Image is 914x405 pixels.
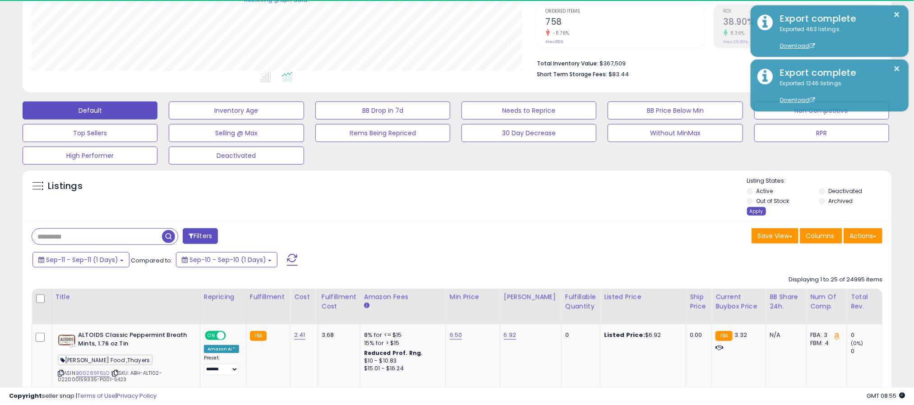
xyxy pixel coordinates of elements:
div: Total Rev. [851,292,884,311]
span: Sep-11 - Sep-11 (1 Days) [46,255,118,264]
a: Download [780,96,815,104]
b: Short Term Storage Fees: [537,70,608,78]
span: Columns [806,231,834,240]
div: 8% for <= $15 [364,331,439,339]
div: 0 [851,331,887,339]
button: × [894,63,901,74]
span: OFF [225,332,239,340]
div: Displaying 1 to 25 of 24995 items [789,276,882,284]
label: Active [757,187,773,195]
small: Prev: 859 [546,39,564,45]
button: Top Sellers [23,124,157,142]
div: Listed Price [604,292,682,302]
button: Save View [752,228,799,244]
a: 2.41 [294,331,305,340]
div: $6.92 [604,331,679,339]
div: Fulfillment [250,292,286,302]
div: Num of Comp. [810,292,843,311]
h2: 758 [546,17,704,29]
small: (0%) [851,340,863,347]
b: Listed Price: [604,331,645,339]
div: $15.01 - $16.24 [364,365,439,373]
div: $10 - $10.83 [364,357,439,365]
div: Fulfillment Cost [322,292,356,311]
b: ALTOIDS Classic Peppermint Breath Mints, 1.76 oz Tin [78,331,188,350]
button: Sep-11 - Sep-11 (1 Days) [32,252,129,267]
div: Apply [747,207,766,216]
p: Listing States: [747,177,891,185]
button: BB Drop in 7d [315,101,450,120]
small: Prev: 35.90% [724,39,748,45]
div: 0 [565,331,593,339]
div: Ship Price [690,292,708,311]
a: 6.50 [450,331,462,340]
small: -11.76% [550,30,570,37]
button: 30 Day Decrease [462,124,596,142]
div: BB Share 24h. [770,292,803,311]
div: Min Price [450,292,496,302]
button: Deactivated [169,147,304,165]
button: Sep-10 - Sep-10 (1 Days) [176,252,277,267]
li: $367,509 [537,57,876,68]
label: Deactivated [828,187,862,195]
span: ON [206,332,217,340]
b: Total Inventory Value: [537,60,599,67]
span: [PERSON_NAME] Food ,Thayers [58,355,152,365]
div: Amazon AI * [204,345,239,353]
button: Inventory Age [169,101,304,120]
button: Filters [183,228,218,244]
a: Privacy Policy [117,391,157,400]
strong: Copyright [9,391,42,400]
a: 6.92 [504,331,517,340]
span: 3.32 [735,331,748,339]
button: × [894,9,901,20]
span: 2025-09-12 08:55 GMT [867,391,905,400]
div: seller snap | | [9,392,157,400]
div: 3.68 [322,331,353,339]
div: Export complete [773,66,902,79]
button: Items Being Repriced [315,124,450,142]
div: 15% for > $15 [364,339,439,347]
div: Exported 463 listings. [773,25,902,51]
div: Export complete [773,12,902,25]
a: B00289F6LO [76,369,110,377]
button: Actions [844,228,882,244]
img: 51byAs8jyIL._SL40_.jpg [58,331,76,349]
button: BB Price Below Min [608,101,743,120]
span: $83.44 [609,70,629,78]
div: Amazon Fees [364,292,442,302]
div: FBA: 3 [810,331,840,339]
span: ROI [724,9,882,14]
span: Sep-10 - Sep-10 (1 Days) [189,255,266,264]
div: 0 [851,347,887,355]
button: Needs to Reprice [462,101,596,120]
span: Compared to: [131,256,172,265]
div: Fulfillable Quantity [565,292,596,311]
b: Reduced Prof. Rng. [364,349,423,357]
button: RPR [754,124,889,142]
button: Default [23,101,157,120]
small: FBA [250,331,267,341]
div: Title [55,292,196,302]
div: Cost [294,292,314,302]
div: Exported 1246 listings. [773,79,902,105]
h2: 38.90% [724,17,882,29]
span: Ordered Items [546,9,704,14]
div: 0.00 [690,331,705,339]
h5: Listings [48,180,83,193]
label: Out of Stock [757,197,789,205]
button: Selling @ Max [169,124,304,142]
div: Preset: [204,355,239,375]
a: Download [780,42,815,50]
small: 8.36% [728,30,745,37]
div: N/A [770,331,799,339]
button: Without MinMax [608,124,743,142]
small: Amazon Fees. [364,302,369,310]
span: | SKU: ABH-ALT102-022000159335-P001-5423 [58,369,162,383]
div: Repricing [204,292,242,302]
a: Terms of Use [77,391,115,400]
label: Archived [828,197,853,205]
div: Current Buybox Price [716,292,762,311]
div: [PERSON_NAME] [504,292,558,302]
div: FBM: 4 [810,339,840,347]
